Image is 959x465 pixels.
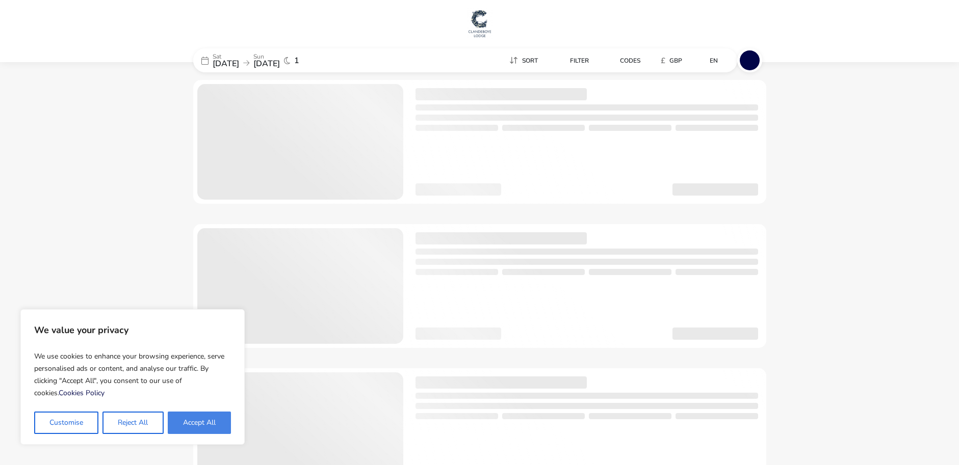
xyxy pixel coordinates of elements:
[565,57,584,65] span: Filter
[648,53,686,68] button: £GBP
[34,346,231,403] p: We use cookies to enhance your browsing experience, serve personalised ads or content, and analys...
[467,8,493,39] img: Main Website
[690,53,730,68] naf-pibe-menu-bar-item: en
[597,53,644,68] button: Codes
[34,412,98,434] button: Customise
[253,53,280,60] p: Sun
[102,412,163,434] button: Reject All
[690,53,726,68] button: en
[648,53,690,68] naf-pibe-menu-bar-item: £GBP
[710,57,718,65] span: en
[597,53,648,68] naf-pibe-menu-bar-item: Codes
[615,57,636,65] span: Codes
[517,57,533,65] span: Sort
[546,53,597,68] naf-pibe-menu-bar-item: Filter
[168,412,231,434] button: Accept All
[59,388,105,398] a: Cookies Policy
[213,53,239,60] p: Sat
[20,309,245,445] div: We value your privacy
[656,56,661,66] i: £
[34,320,231,340] p: We value your privacy
[546,53,592,68] button: Filter
[665,57,678,65] span: GBP
[497,53,546,68] naf-pibe-menu-bar-item: Sort
[497,53,541,68] button: Sort
[213,58,239,69] span: [DATE]
[294,57,299,65] span: 1
[253,58,280,69] span: [DATE]
[193,48,346,72] div: Sat[DATE]Sun[DATE]1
